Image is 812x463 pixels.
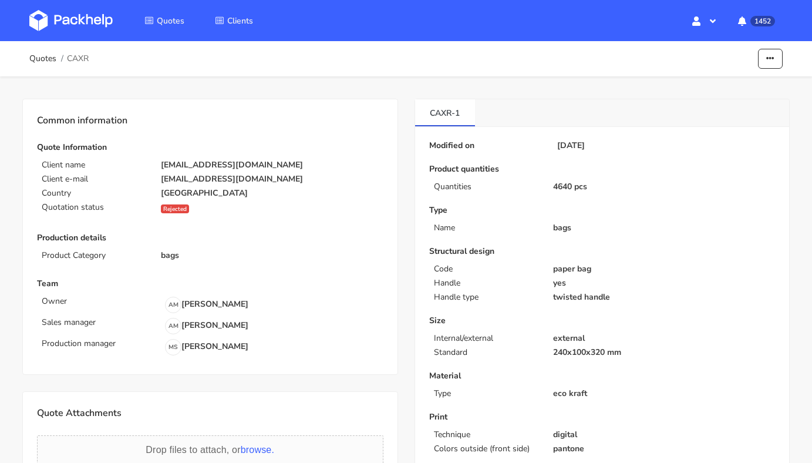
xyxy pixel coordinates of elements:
[434,223,539,233] p: Name
[429,206,776,215] p: Type
[161,251,383,260] p: bags
[161,160,383,170] p: [EMAIL_ADDRESS][DOMAIN_NAME]
[553,279,775,288] p: yes
[166,297,181,313] span: AM
[553,293,775,302] p: twisted handle
[42,189,147,198] p: Country
[161,204,189,213] div: Rejected
[429,141,552,150] p: Modified on
[429,412,776,422] p: Print
[227,15,253,26] span: Clients
[415,99,476,125] a: CAXR-1
[429,247,776,256] p: Structural design
[241,445,274,455] span: browse.
[429,165,776,174] p: Product quantities
[429,316,776,326] p: Size
[37,143,383,152] p: Quote Information
[146,445,274,455] span: Drop files to attach, or
[37,113,383,129] p: Common information
[42,175,147,184] p: Client e-mail
[29,10,113,31] img: Dashboard
[553,348,775,357] p: 240x100x320 mm
[434,389,539,398] p: Type
[434,279,539,288] p: Handle
[434,348,539,357] p: Standard
[434,264,539,274] p: Code
[42,297,159,306] p: Owner
[434,293,539,302] p: Handle type
[166,340,181,355] span: MS
[434,444,539,454] p: Colors outside (front side)
[161,175,383,184] p: [EMAIL_ADDRESS][DOMAIN_NAME]
[165,318,248,334] p: [PERSON_NAME]
[557,141,585,150] p: [DATE]
[201,10,267,31] a: Clients
[42,318,159,327] p: Sales manager
[553,264,775,274] p: paper bag
[42,251,147,260] p: Product Category
[161,189,383,198] p: [GEOGRAPHIC_DATA]
[130,10,198,31] a: Quotes
[434,430,539,439] p: Technique
[157,15,184,26] span: Quotes
[750,16,775,26] span: 1452
[37,233,383,243] p: Production details
[29,54,56,63] a: Quotes
[553,334,775,343] p: external
[553,182,775,192] p: 4640 pcs
[429,371,776,381] p: Material
[37,279,383,288] p: Team
[553,444,775,454] p: pantone
[166,318,181,334] span: AM
[434,334,539,343] p: Internal/external
[165,339,248,355] p: [PERSON_NAME]
[37,406,383,421] p: Quote Attachments
[29,47,89,71] nav: breadcrumb
[434,182,539,192] p: Quantities
[553,389,775,398] p: eco kraft
[729,10,783,31] button: 1452
[42,203,147,212] p: Quotation status
[165,297,248,313] p: [PERSON_NAME]
[42,160,147,170] p: Client name
[553,223,775,233] p: bags
[553,430,775,439] p: digital
[42,339,159,348] p: Production manager
[67,54,89,63] span: CAXR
